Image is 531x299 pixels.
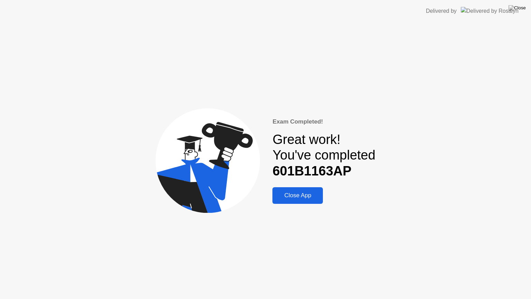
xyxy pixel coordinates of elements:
[272,132,375,179] div: Great work! You've completed
[272,117,375,126] div: Exam Completed!
[274,192,321,199] div: Close App
[272,164,351,178] b: 601B1163AP
[509,5,526,11] img: Close
[461,7,519,15] img: Delivered by Rosalyn
[272,187,323,204] button: Close App
[426,7,457,15] div: Delivered by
